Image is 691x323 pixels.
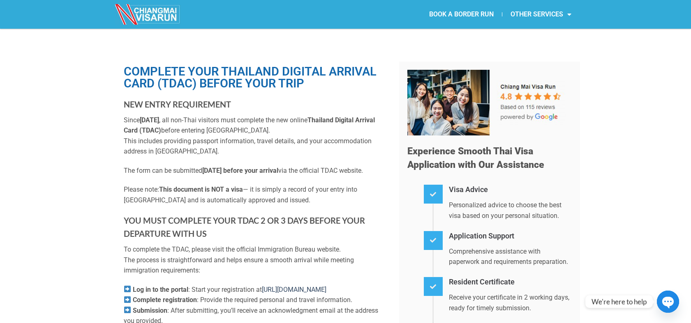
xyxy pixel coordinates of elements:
[124,98,387,111] h3: NEW ENTRY REQUIREMENT
[124,184,387,205] p: Please note: — it is simply a record of your entry into [GEOGRAPHIC_DATA] and is automatically ap...
[124,66,387,89] h1: Complete Your Thailand Digital Arrival Card (TDAC) Before Your Trip
[262,286,326,293] a: [URL][DOMAIN_NAME]
[449,230,572,242] h4: Application Support
[502,5,580,24] a: OTHER SERVICES
[202,167,278,174] strong: [DATE] before your arrival
[124,296,131,303] img: ➡
[407,70,572,135] img: Our 5-star team
[407,146,544,171] span: Experience Smooth Thai Visa Application with Our Assistance
[159,186,243,193] strong: This document is NOT a visa
[133,307,167,314] strong: Submission
[124,165,387,176] p: The form can be submitted via the official TDAC website.
[449,276,572,288] h4: Resident Certificate
[124,286,131,292] img: ➡
[449,184,572,196] h4: Visa Advice
[345,5,580,24] nav: Menu
[124,115,387,157] p: Since , all non-Thai visitors must complete the new online before entering [GEOGRAPHIC_DATA]. Thi...
[421,5,502,24] a: BOOK A BORDER RUN
[133,286,188,293] strong: Log in to the portal
[124,307,131,313] img: ➡
[133,296,197,304] strong: Complete registration
[449,200,572,221] p: Personalized advice to choose the best visa based on your personal situation.
[124,244,387,276] p: To complete the TDAC, please visit the official Immigration Bureau website. The process is straig...
[124,214,387,240] h3: YOU MUST COMPLETE YOUR TDAC 2 OR 3 DAYS BEFORE YOUR DEPARTURE WITH US
[449,246,572,267] p: Comprehensive assistance with paperwork and requirements preparation.
[140,116,159,124] strong: [DATE]
[449,292,572,313] p: Receive your certificate in 2 working days, ready for timely submission.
